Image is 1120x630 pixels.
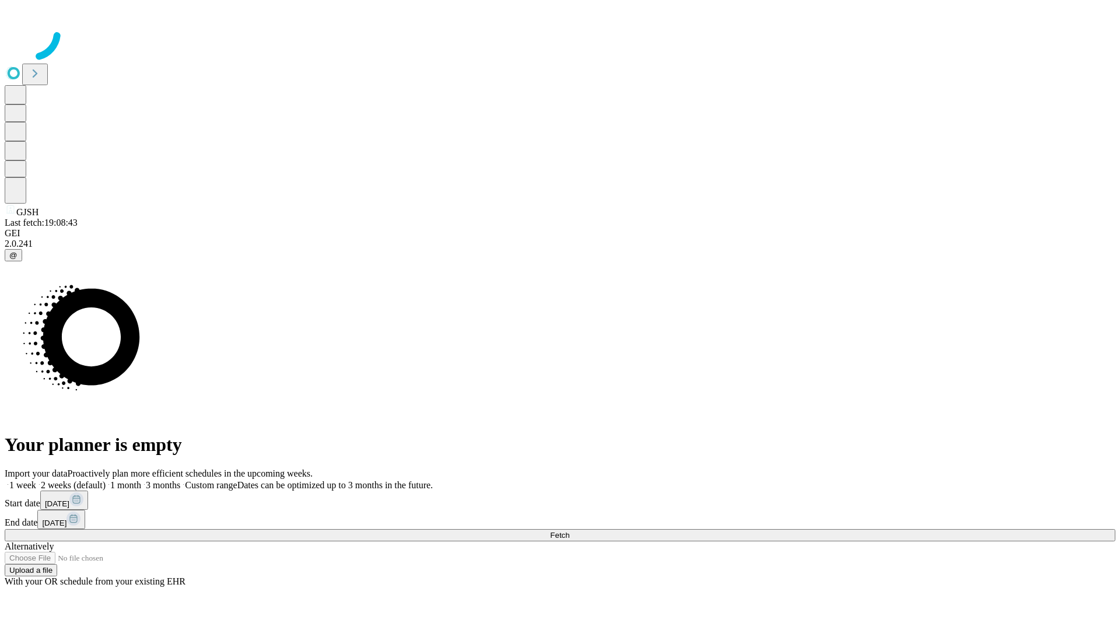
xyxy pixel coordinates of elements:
[40,491,88,510] button: [DATE]
[5,491,1115,510] div: Start date
[5,564,57,576] button: Upload a file
[5,541,54,551] span: Alternatively
[16,207,38,217] span: GJSH
[550,531,569,540] span: Fetch
[110,480,141,490] span: 1 month
[5,434,1115,456] h1: Your planner is empty
[5,218,78,228] span: Last fetch: 19:08:43
[5,249,22,261] button: @
[5,576,185,586] span: With your OR schedule from your existing EHR
[5,228,1115,239] div: GEI
[41,480,106,490] span: 2 weeks (default)
[185,480,237,490] span: Custom range
[42,519,66,527] span: [DATE]
[37,510,85,529] button: [DATE]
[146,480,180,490] span: 3 months
[68,468,313,478] span: Proactively plan more efficient schedules in the upcoming weeks.
[5,239,1115,249] div: 2.0.241
[5,510,1115,529] div: End date
[237,480,433,490] span: Dates can be optimized up to 3 months in the future.
[9,480,36,490] span: 1 week
[9,251,17,260] span: @
[5,529,1115,541] button: Fetch
[5,468,68,478] span: Import your data
[45,499,69,508] span: [DATE]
